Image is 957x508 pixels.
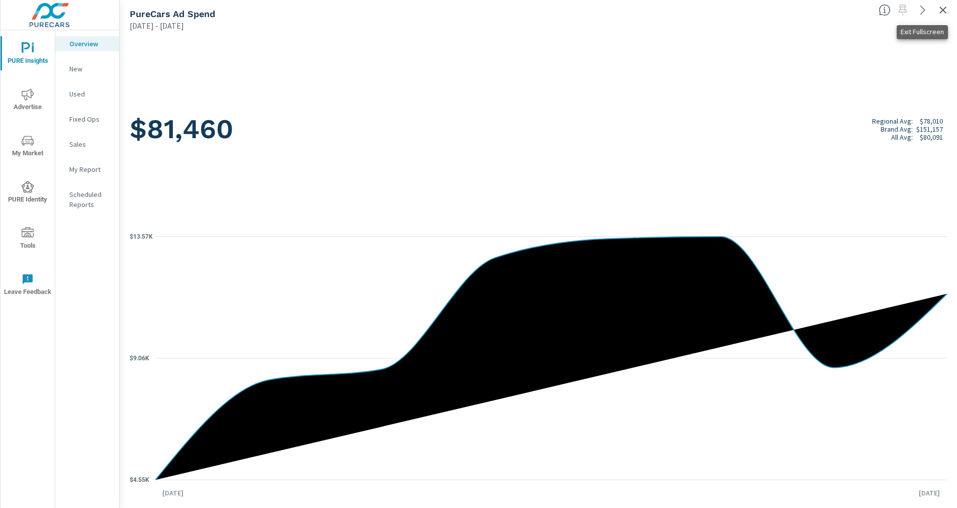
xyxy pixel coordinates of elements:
[4,42,52,67] span: PURE Insights
[55,187,119,212] div: Scheduled Reports
[130,355,149,362] text: $9.06K
[130,9,215,19] h5: PureCars Ad Spend
[69,189,111,210] p: Scheduled Reports
[55,61,119,76] div: New
[55,86,119,101] div: Used
[916,125,943,133] p: $151,157
[55,112,119,127] div: Fixed Ops
[69,39,111,49] p: Overview
[130,476,149,483] text: $4.55K
[1,30,55,308] div: nav menu
[4,273,52,298] span: Leave Feedback
[130,233,153,240] text: $13.57K
[4,227,52,252] span: Tools
[872,117,913,125] p: Regional Avg:
[891,133,913,141] p: All Avg:
[879,4,891,16] span: Total cost of media for all PureCars channels for the selected dealership group over the selected...
[155,488,190,498] p: [DATE]
[69,89,111,99] p: Used
[895,2,911,18] span: Select a preset date range to save this widget
[920,117,943,125] p: $78,010
[4,88,52,113] span: Advertise
[55,162,119,177] div: My Report
[920,133,943,141] p: $80,091
[912,488,947,498] p: [DATE]
[69,164,111,174] p: My Report
[69,114,111,124] p: Fixed Ops
[55,36,119,51] div: Overview
[881,125,913,133] p: Brand Avg:
[130,112,947,146] h1: $81,460
[4,181,52,206] span: PURE Identity
[55,137,119,152] div: Sales
[4,135,52,159] span: My Market
[130,20,184,32] p: [DATE] - [DATE]
[915,2,931,18] a: See more details in report
[69,64,111,74] p: New
[69,139,111,149] p: Sales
